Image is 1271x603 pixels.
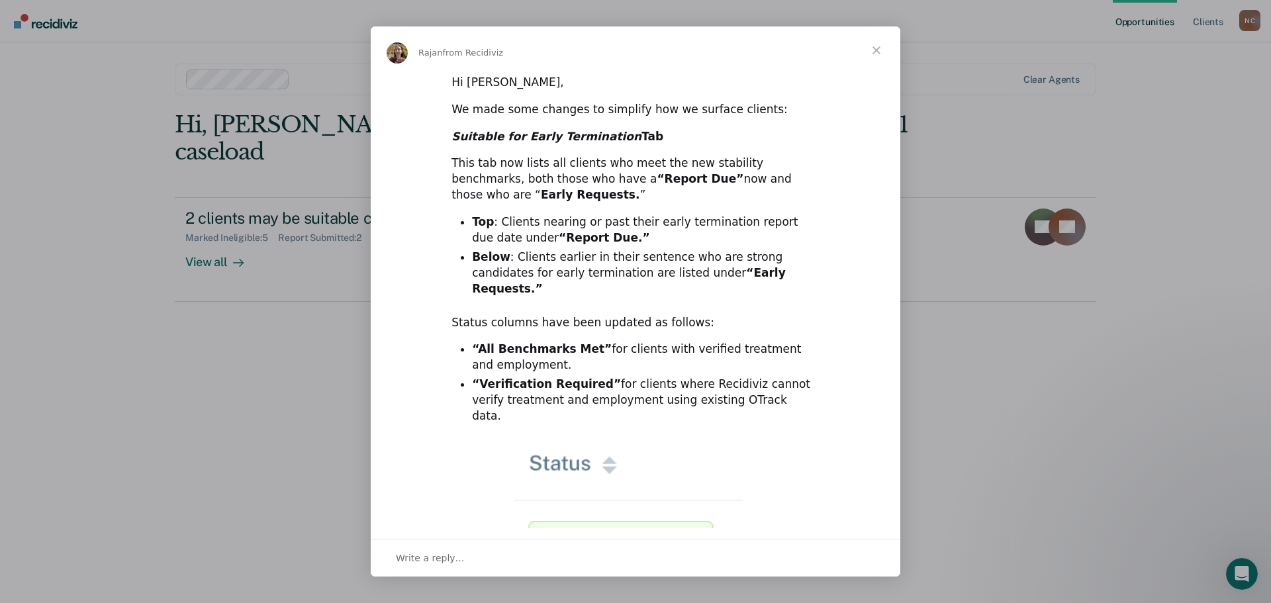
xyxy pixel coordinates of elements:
li: for clients where Recidiviz cannot verify treatment and employment using existing OTrack data. [472,377,820,424]
b: Tab [451,130,663,143]
li: : Clients nearing or past their early termination report due date under [472,214,820,246]
b: “Verification Required” [472,377,621,391]
li: : Clients earlier in their sentence who are strong candidates for early termination are listed under [472,250,820,297]
b: Early Requests. [541,188,640,201]
div: Open conversation and reply [371,539,900,577]
div: Hi [PERSON_NAME], [451,75,820,91]
b: “Report Due.” [559,231,649,244]
span: Close [853,26,900,74]
b: “All Benchmarks Met” [472,342,612,355]
i: Suitable for Early Termination [451,130,641,143]
span: from Recidiviz [443,48,504,58]
img: Profile image for Rajan [387,42,408,64]
b: Top [472,215,494,228]
b: Below [472,250,510,263]
div: Status columns have been updated as follows: [451,315,820,331]
div: This tab now lists all clients who meet the new stability benchmarks, both those who have a now a... [451,156,820,203]
span: Write a reply… [396,549,465,567]
b: “Report Due” [657,172,743,185]
b: “Early Requests.” [472,266,786,295]
span: Rajan [418,48,443,58]
div: We made some changes to simplify how we surface clients: [451,102,820,118]
li: for clients with verified treatment and employment. [472,342,820,373]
